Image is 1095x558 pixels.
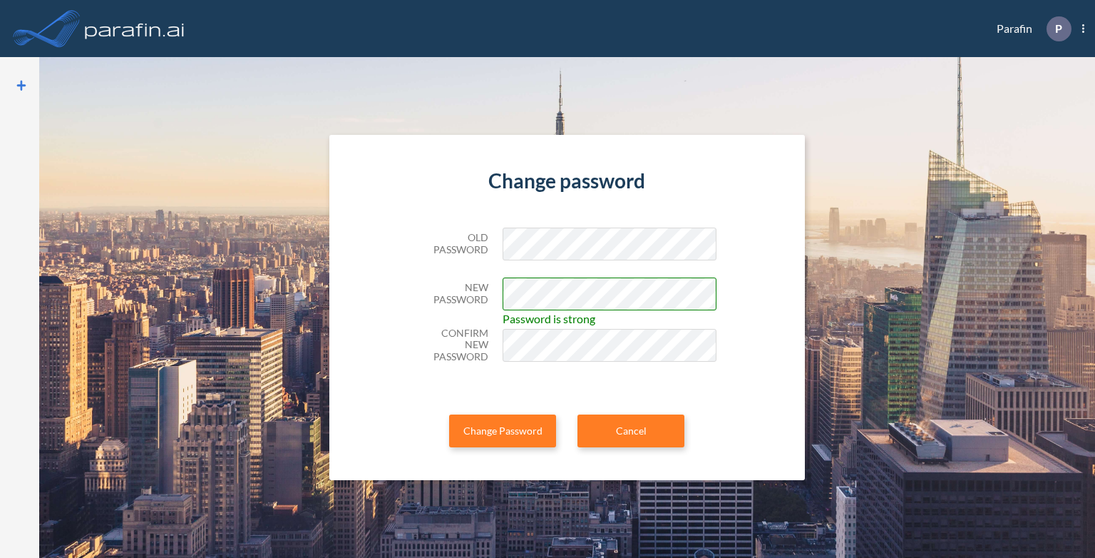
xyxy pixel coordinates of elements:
p: P [1055,22,1062,35]
a: Cancel [577,415,684,447]
h5: Old Password [417,232,488,256]
div: Parafin [975,16,1084,41]
span: Password is strong [503,310,595,328]
img: logo [82,14,187,43]
h4: Change password [417,169,716,193]
h5: Confirm New Password [417,328,488,363]
h5: New Password [417,282,488,306]
button: Change Password [449,415,556,447]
